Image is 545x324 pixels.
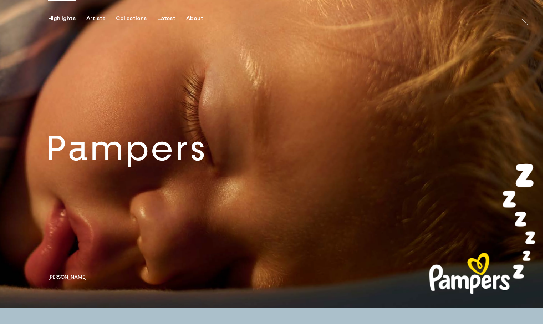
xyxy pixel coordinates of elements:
[186,15,203,22] div: About
[86,15,105,22] div: Artists
[186,15,214,22] button: About
[48,15,86,22] button: Highlights
[157,15,186,22] button: Latest
[116,15,157,22] button: Collections
[116,15,147,22] div: Collections
[48,15,76,22] div: Highlights
[86,15,116,22] button: Artists
[157,15,175,22] div: Latest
